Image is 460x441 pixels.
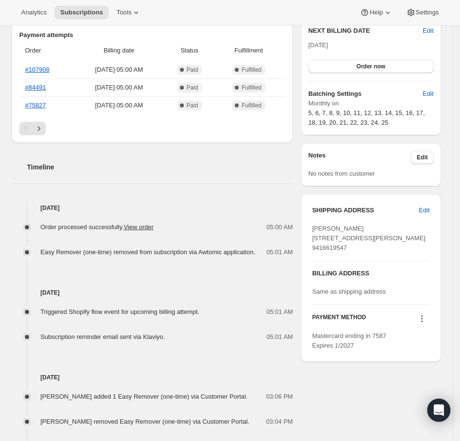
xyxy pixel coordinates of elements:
h3: Notes [308,151,411,164]
button: Settings [400,6,445,19]
span: [DATE] · 05:00 AM [77,83,161,92]
th: Order [19,40,74,61]
button: Help [354,6,398,19]
span: [PERSON_NAME] added 1 Easy Remover (one-time) via Customer Portal. [40,393,248,400]
span: Fulfilled [242,84,261,91]
h3: SHIPPING ADDRESS [312,206,419,215]
button: Order now [308,60,434,73]
h2: Timeline [27,162,293,172]
nav: Pagination [19,122,285,135]
span: Status [166,46,212,55]
a: #75827 [25,102,46,109]
button: Next [32,122,46,135]
span: Paid [187,66,198,74]
h2: Payment attempts [19,30,285,40]
a: View order [124,223,153,231]
span: Subscription reminder email sent via Klaviyo. [40,333,165,340]
span: Fulfilled [242,102,261,109]
span: Edit [417,154,428,161]
span: Order now [357,63,385,70]
button: Edit [411,151,434,164]
span: Settings [416,9,439,16]
span: Paid [187,84,198,91]
span: Paid [187,102,198,109]
h3: PAYMENT METHOD [312,313,366,326]
span: No notes from customer [308,170,375,177]
h3: BILLING ADDRESS [312,269,430,278]
span: 05:00 AM [267,222,293,232]
span: [DATE] · 05:00 AM [77,65,161,75]
span: Edit [423,89,434,99]
span: Help [370,9,383,16]
h4: [DATE] [12,373,293,382]
a: #107908 [25,66,50,73]
span: [DATE] [308,41,328,49]
button: Edit [423,26,434,36]
button: Edit [413,203,435,218]
span: [PERSON_NAME] [STREET_ADDRESS][PERSON_NAME] 9416619547 [312,225,426,251]
span: Mastercard ending in 7587 Expires 1/2027 [312,332,386,349]
span: 5, 6, 7, 8, 9, 10, 11, 12, 13, 14, 15, 16, 17, 18, 19, 20, 21, 22, 23, 24, 25 [308,109,425,126]
span: Same as shipping address [312,288,386,295]
span: [DATE] · 05:00 AM [77,101,161,110]
span: Tools [116,9,131,16]
span: Monthly on [308,99,434,108]
span: 03:04 PM [266,417,293,427]
span: 05:01 AM [267,247,293,257]
button: Edit [417,86,439,102]
button: Tools [111,6,147,19]
h6: Batching Settings [308,89,423,99]
div: Open Intercom Messenger [427,399,450,422]
button: Analytics [15,6,52,19]
span: 03:06 PM [266,392,293,402]
span: Fulfilled [242,66,261,74]
span: Easy Remover (one-time) removed from subscription via Awtomic application. [40,248,255,256]
span: Edit [419,206,430,215]
span: Order processed successfully. [40,223,153,231]
button: Subscriptions [54,6,109,19]
span: Billing date [77,46,161,55]
span: 05:01 AM [267,307,293,317]
span: Analytics [21,9,47,16]
span: Fulfillment [218,46,280,55]
h2: NEXT BILLING DATE [308,26,423,36]
span: Triggered Shopify flow event for upcoming billing attempt. [40,308,199,315]
span: Subscriptions [60,9,103,16]
h4: [DATE] [12,203,293,213]
a: #84491 [25,84,46,91]
h4: [DATE] [12,288,293,298]
span: 05:01 AM [267,332,293,342]
span: [PERSON_NAME] removed Easy Remover (one-time) via Customer Portal. [40,418,249,425]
